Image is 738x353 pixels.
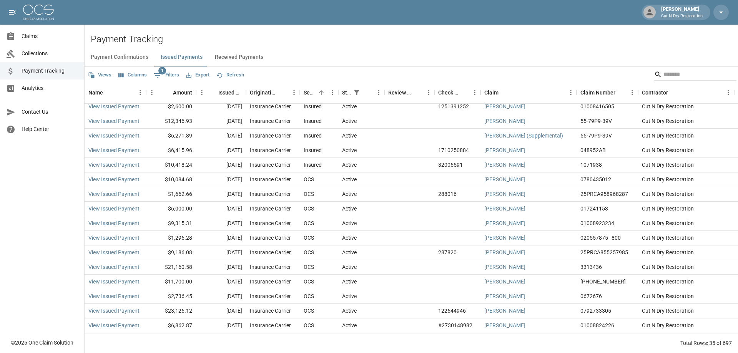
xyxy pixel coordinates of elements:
button: Sort [615,87,626,98]
button: Issued Payments [155,48,209,66]
div: Contractor [642,82,668,103]
div: Insured [304,103,322,110]
div: Cut N Dry Restoration [638,172,734,187]
div: [DATE] [196,245,246,260]
button: Received Payments [209,48,269,66]
span: Analytics [22,84,78,92]
div: Claim Number [577,82,638,103]
div: 55-79P9-39V [580,132,612,139]
a: [PERSON_NAME] [484,161,525,169]
button: Select columns [116,69,149,81]
a: [PERSON_NAME] [484,190,525,198]
a: [PERSON_NAME] [484,219,525,227]
div: Cut N Dry Restoration [638,202,734,216]
a: View Issued Payment [88,103,140,110]
div: OCS [304,234,314,242]
div: Insured [304,117,322,125]
div: $1,296.28 [146,231,196,245]
div: Active [342,117,357,125]
div: Cut N Dry Restoration [638,304,734,318]
div: 1251391252 [438,103,469,110]
div: Cut N Dry Restoration [638,245,734,260]
div: 1710250884 [438,146,469,154]
button: Refresh [214,69,246,81]
div: $6,000.00 [146,202,196,216]
div: $6,271.89 [146,129,196,143]
a: View Issued Payment [88,234,140,242]
div: © 2025 One Claim Solution [11,339,73,346]
div: $10,084.68 [146,172,196,187]
button: Menu [423,87,434,98]
div: $21,160.58 [146,260,196,275]
a: View Issued Payment [88,146,140,154]
div: Insurance Carrier [250,103,291,110]
div: Name [88,82,103,103]
div: 55-79P9-39V [580,117,612,125]
div: Cut N Dry Restoration [638,187,734,202]
div: [DATE] [196,318,246,333]
a: View Issued Payment [88,219,140,227]
span: Help Center [22,125,78,133]
div: 01008824226 [580,322,614,329]
div: 01-008-934987 [580,278,626,285]
a: View Issued Payment [88,263,140,271]
div: [DATE] [196,172,246,187]
div: [DATE] [196,99,246,114]
div: Insurance Carrier [250,322,291,329]
div: Claim [484,82,499,103]
div: $6,415.96 [146,143,196,158]
a: View Issued Payment [88,190,140,198]
button: Menu [469,87,480,98]
a: View Issued Payment [88,307,140,315]
div: $2,600.00 [146,99,196,114]
div: 0672676 [580,292,602,300]
div: 0780435012 [580,176,611,183]
div: Check Number [438,82,458,103]
div: dynamic tabs [85,48,738,66]
div: [DATE] [196,129,246,143]
a: View Issued Payment [88,278,140,285]
div: Insured [304,132,322,139]
button: Sort [362,87,373,98]
button: open drawer [5,5,20,20]
div: OCS [304,176,314,183]
div: $9,186.08 [146,245,196,260]
div: Cut N Dry Restoration [638,318,734,333]
a: [PERSON_NAME] [484,322,525,329]
div: Active [342,249,357,256]
div: Issued Date [218,82,242,103]
div: Amount [146,82,196,103]
div: Cut N Dry Restoration [638,275,734,289]
a: [PERSON_NAME] [484,234,525,242]
div: Active [342,263,357,271]
div: 020557875–800 [580,234,621,242]
button: Show filters [351,87,362,98]
div: Originating From [250,82,278,103]
div: Insurance Carrier [250,234,291,242]
div: OCS [304,322,314,329]
span: Payment Tracking [22,67,78,75]
button: Menu [146,87,158,98]
div: Review Status [384,82,434,103]
div: Cut N Dry Restoration [638,231,734,245]
div: Insurance Carrier [250,249,291,256]
div: 048952AB [580,146,606,154]
div: Active [342,219,357,227]
div: Cut N Dry Restoration [638,99,734,114]
div: Claim Number [580,82,615,103]
div: $6,862.87 [146,318,196,333]
div: Cut N Dry Restoration [638,143,734,158]
div: Active [342,307,357,315]
div: 25PRCA958968287 [580,190,628,198]
button: Sort [316,87,327,98]
div: 32006591 [438,161,463,169]
div: [DATE] [196,216,246,231]
div: OCS [304,278,314,285]
div: Total Rows: 35 of 697 [680,339,732,347]
a: View Issued Payment [88,292,140,300]
div: Amount [173,82,192,103]
div: Active [342,146,357,154]
div: 122644946 [438,307,466,315]
div: Active [342,205,357,212]
button: Views [86,69,113,81]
